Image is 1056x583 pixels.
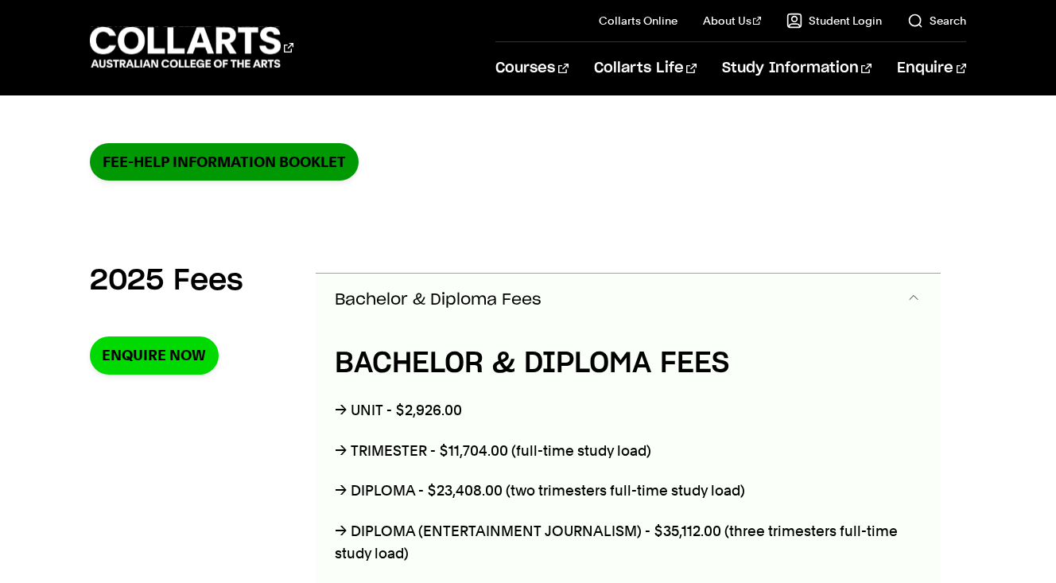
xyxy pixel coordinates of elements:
[90,25,293,70] div: Go to homepage
[786,13,882,29] a: Student Login
[90,143,359,181] a: FEE-HELP information booklet
[897,42,966,95] a: Enquire
[90,336,219,374] a: Enquire Now
[335,399,922,422] p: → UNIT - $2,926.00
[335,480,922,502] p: → DIPLOMA - $23,408.00 (two trimesters full-time study load)
[335,342,922,385] h4: BACHELOR & DIPLOMA FEES
[90,263,243,298] h2: 2025 Fees
[495,42,568,95] a: Courses
[722,42,872,95] a: Study Information
[316,274,941,326] button: Bachelor & Diploma Fees
[703,13,762,29] a: About Us
[335,291,542,309] span: Bachelor & Diploma Fees
[599,13,677,29] a: Collarts Online
[335,440,922,462] p: → TRIMESTER - $11,704.00 (full-time study load)
[335,520,922,565] p: → DIPLOMA (ENTERTAINMENT JOURNALISM) - $35,112.00 (three trimesters full-time study load)
[907,13,966,29] a: Search
[594,42,697,95] a: Collarts Life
